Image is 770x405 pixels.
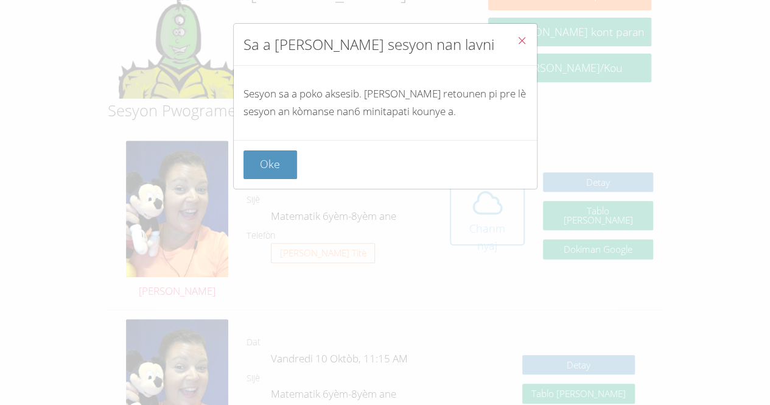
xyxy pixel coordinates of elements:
[243,150,298,179] button: Oke
[243,34,494,54] font: Sa a [PERSON_NAME] sesyon nan lavni
[260,157,280,171] font: Oke
[354,104,387,118] font: 6 minit
[243,86,526,118] font: Sesyon sa a poko aksesib. [PERSON_NAME] retounen pi pre lè sesyon an kòmanse nan
[387,104,456,118] font: apati kounye a.
[507,24,537,61] button: Fèmen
